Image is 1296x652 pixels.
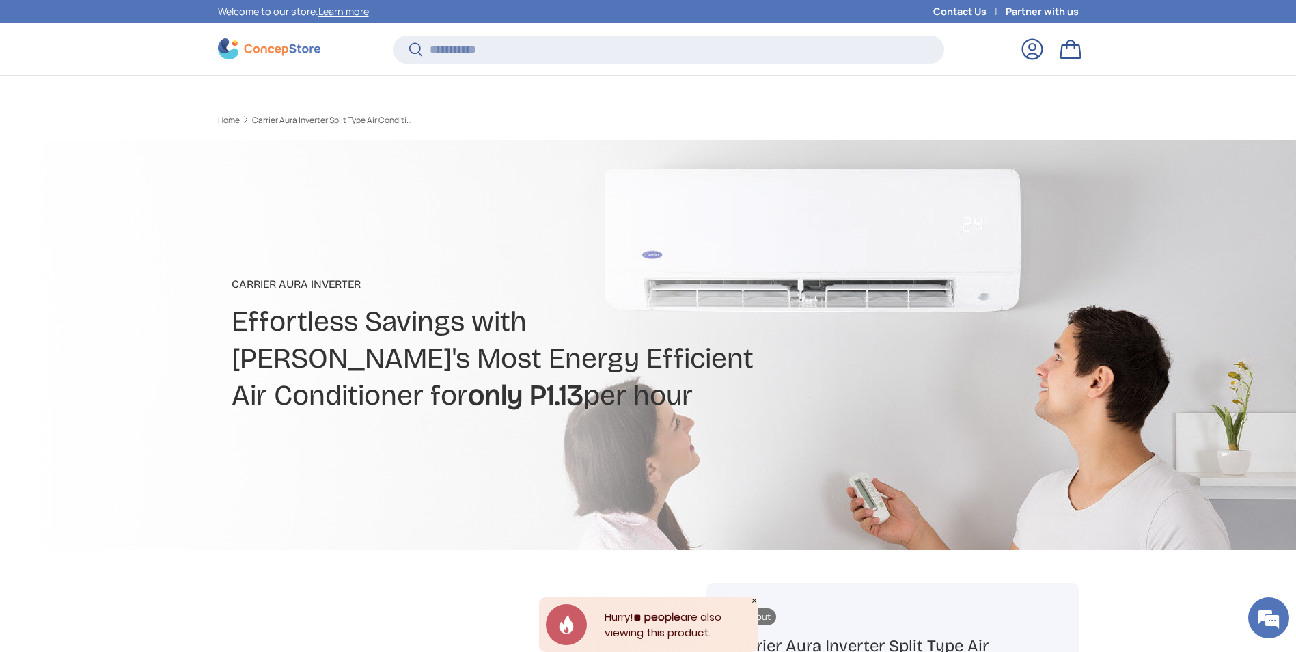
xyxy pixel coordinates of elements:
div: Close [751,597,758,604]
p: Welcome to our store. [218,4,369,19]
a: Home [218,116,240,124]
a: Carrier Aura Inverter Split Type Air Conditioner [252,116,416,124]
img: ConcepStore [218,38,320,59]
strong: only P1.13 [468,378,583,412]
a: Partner with us [1006,4,1079,19]
a: Contact Us [933,4,1006,19]
h2: Effortless Savings with [PERSON_NAME]'s Most Energy Efficient Air Conditioner for per hour [232,303,756,414]
nav: Breadcrumbs [218,114,674,126]
a: Learn more [318,5,369,18]
p: CARRIER AURA INVERTER [232,276,756,293]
